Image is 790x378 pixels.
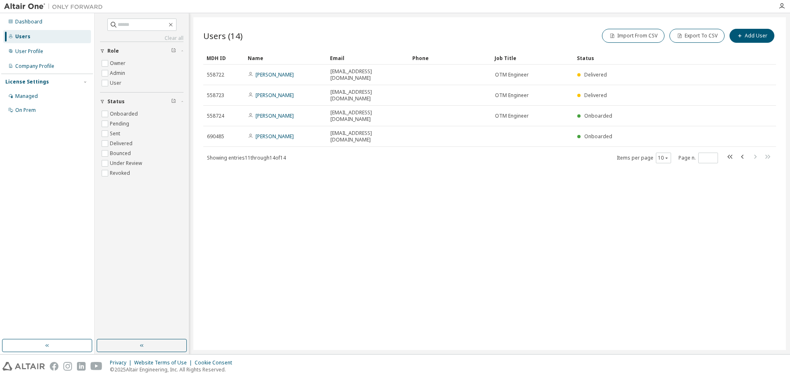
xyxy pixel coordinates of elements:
[100,35,184,42] a: Clear all
[110,158,144,168] label: Under Review
[110,78,123,88] label: User
[15,107,36,114] div: On Prem
[110,109,139,119] label: Onboarded
[330,109,405,123] span: [EMAIL_ADDRESS][DOMAIN_NAME]
[602,29,665,43] button: Import From CSV
[110,68,127,78] label: Admin
[15,48,43,55] div: User Profile
[617,153,671,163] span: Items per page
[107,98,125,105] span: Status
[171,48,176,54] span: Clear filter
[15,33,30,40] div: Users
[15,19,42,25] div: Dashboard
[50,362,58,371] img: facebook.svg
[195,359,237,366] div: Cookie Consent
[2,362,45,371] img: altair_logo.svg
[15,93,38,100] div: Managed
[110,58,127,68] label: Owner
[134,359,195,366] div: Website Terms of Use
[584,133,612,140] span: Onboarded
[584,71,607,78] span: Delivered
[207,154,286,161] span: Showing entries 11 through 14 of 14
[577,51,733,65] div: Status
[412,51,488,65] div: Phone
[110,366,237,373] p: © 2025 Altair Engineering, Inc. All Rights Reserved.
[110,139,134,148] label: Delivered
[256,133,294,140] a: [PERSON_NAME]
[669,29,725,43] button: Export To CSV
[678,153,718,163] span: Page n.
[207,51,241,65] div: MDH ID
[584,112,612,119] span: Onboarded
[495,113,529,119] span: OTM Engineer
[110,148,132,158] label: Bounced
[207,72,224,78] span: 558722
[4,2,107,11] img: Altair One
[107,48,119,54] span: Role
[495,51,570,65] div: Job Title
[110,168,132,178] label: Revoked
[330,89,405,102] span: [EMAIL_ADDRESS][DOMAIN_NAME]
[256,92,294,99] a: [PERSON_NAME]
[63,362,72,371] img: instagram.svg
[110,359,134,366] div: Privacy
[256,112,294,119] a: [PERSON_NAME]
[203,30,243,42] span: Users (14)
[495,92,529,99] span: OTM Engineer
[171,98,176,105] span: Clear filter
[330,51,406,65] div: Email
[207,92,224,99] span: 558723
[207,133,224,140] span: 690485
[330,68,405,81] span: [EMAIL_ADDRESS][DOMAIN_NAME]
[658,155,669,161] button: 10
[110,119,131,129] label: Pending
[495,72,529,78] span: OTM Engineer
[248,51,323,65] div: Name
[256,71,294,78] a: [PERSON_NAME]
[100,42,184,60] button: Role
[15,63,54,70] div: Company Profile
[110,129,122,139] label: Sent
[584,92,607,99] span: Delivered
[5,79,49,85] div: License Settings
[730,29,774,43] button: Add User
[77,362,86,371] img: linkedin.svg
[100,93,184,111] button: Status
[330,130,405,143] span: [EMAIL_ADDRESS][DOMAIN_NAME]
[207,113,224,119] span: 558724
[91,362,102,371] img: youtube.svg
